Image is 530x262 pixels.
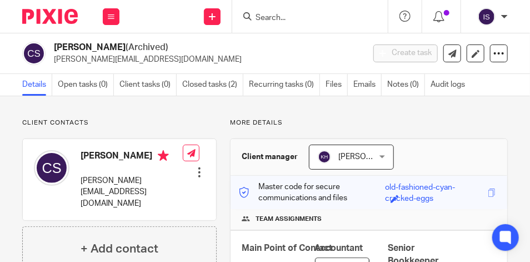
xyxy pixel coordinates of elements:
[431,74,471,96] a: Audit logs
[230,118,508,127] p: More details
[22,42,46,65] img: svg%3E
[22,118,217,127] p: Client contacts
[315,244,363,253] span: Accountant
[22,9,78,24] img: Pixie
[182,74,243,96] a: Closed tasks (2)
[54,42,296,53] h2: [PERSON_NAME]
[81,175,183,209] p: [PERSON_NAME][EMAIL_ADDRESS][DOMAIN_NAME]
[478,8,496,26] img: svg%3E
[385,182,485,195] div: old-fashioned-cyan-cracked-eggs
[242,244,332,253] span: Main Point of Contact
[81,150,183,164] h4: [PERSON_NAME]
[254,13,354,23] input: Search
[387,74,425,96] a: Notes (0)
[353,74,382,96] a: Emails
[22,74,52,96] a: Details
[119,74,177,96] a: Client tasks (0)
[34,150,69,186] img: svg%3E
[326,74,348,96] a: Files
[242,151,298,162] h3: Client manager
[58,74,114,96] a: Open tasks (0)
[54,54,357,65] p: [PERSON_NAME][EMAIL_ADDRESS][DOMAIN_NAME]
[318,150,331,164] img: svg%3E
[373,45,438,62] button: Create task
[256,215,322,224] span: Team assignments
[249,74,320,96] a: Recurring tasks (0)
[338,153,399,161] span: [PERSON_NAME]
[239,181,385,204] p: Master code for secure communications and files
[158,150,169,161] i: Primary
[126,43,168,52] span: (Archived)
[81,240,158,258] h4: + Add contact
